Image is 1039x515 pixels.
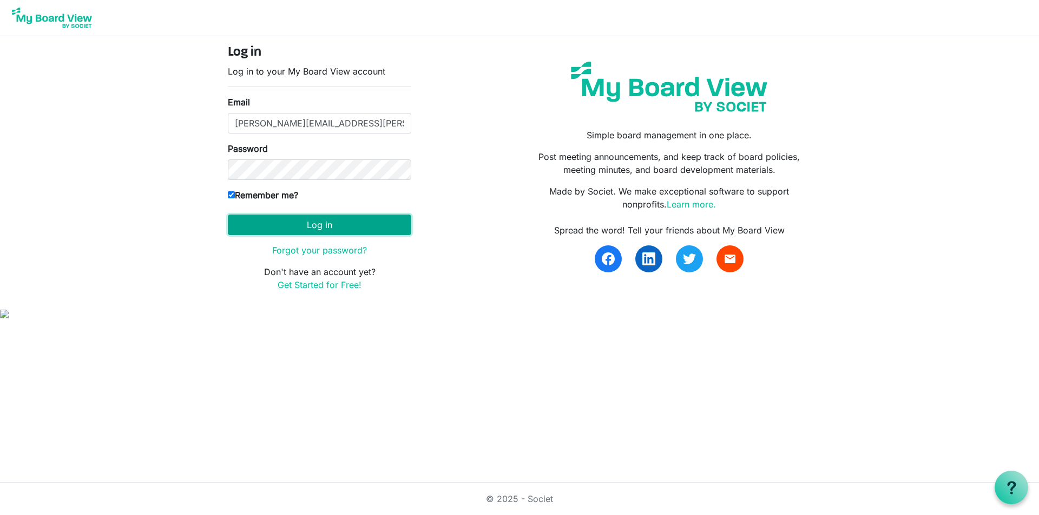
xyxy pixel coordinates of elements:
[716,245,744,272] a: email
[667,199,716,210] a: Learn more.
[528,150,811,176] p: Post meeting announcements, and keep track of board policies, meeting minutes, and board developm...
[486,493,553,504] a: © 2025 - Societ
[228,265,411,291] p: Don't have an account yet?
[272,245,367,256] a: Forgot your password?
[228,215,411,235] button: Log in
[528,129,811,142] p: Simple board management in one place.
[228,191,235,198] input: Remember me?
[563,53,775,120] img: my-board-view-societ.svg
[228,96,250,109] label: Email
[228,45,411,61] h4: Log in
[683,252,696,265] img: twitter.svg
[9,4,95,31] img: My Board View Logo
[228,189,298,202] label: Remember me?
[228,65,411,78] p: Log in to your My Board View account
[528,185,811,211] p: Made by Societ. We make exceptional software to support nonprofits.
[228,142,268,155] label: Password
[602,252,615,265] img: facebook.svg
[642,252,655,265] img: linkedin.svg
[278,279,361,290] a: Get Started for Free!
[528,224,811,237] div: Spread the word! Tell your friends about My Board View
[724,252,736,265] span: email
